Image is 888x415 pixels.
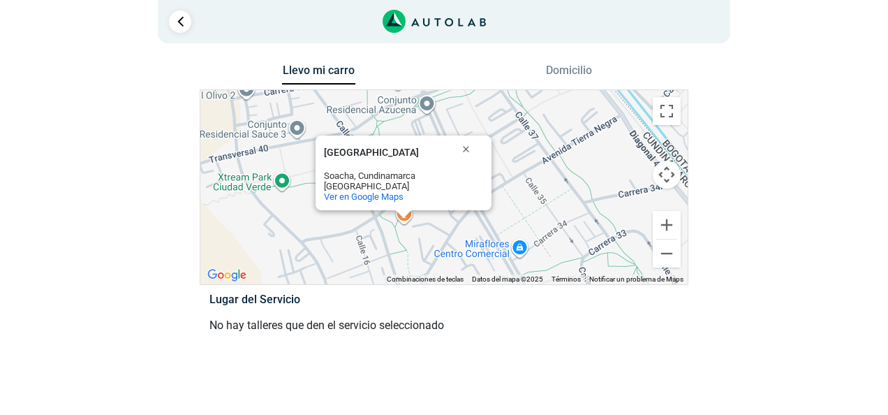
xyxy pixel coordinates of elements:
[653,240,681,268] button: Reducir
[209,293,678,306] h5: Lugar del Servicio
[653,97,681,125] button: Cambiar a la vista en pantalla completa
[383,14,487,27] a: Link al sitio de autolab
[324,181,450,191] div: [GEOGRAPHIC_DATA]
[324,147,450,158] div: [GEOGRAPHIC_DATA]
[533,64,606,84] button: Domicilio
[204,266,250,284] img: Google
[209,317,678,334] p: No hay talleres que den el servicio seleccionado
[472,275,543,283] span: Datos del mapa ©2025
[387,275,464,284] button: Combinaciones de teclas
[653,161,681,189] button: Controles de visualización del mapa
[324,191,404,202] a: Ver en Google Maps
[324,170,450,181] div: Soacha, Cundinamarca
[589,275,683,283] a: Notificar un problema de Maps
[653,211,681,239] button: Ampliar
[316,136,491,210] div: Ciudad Verde
[169,10,191,33] a: Ir al paso anterior
[204,266,250,284] a: Abre esta zona en Google Maps (se abre en una nueva ventana)
[282,64,355,85] button: Llevo mi carro
[452,132,486,166] button: Cerrar
[552,275,581,283] a: Términos (se abre en una nueva pestaña)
